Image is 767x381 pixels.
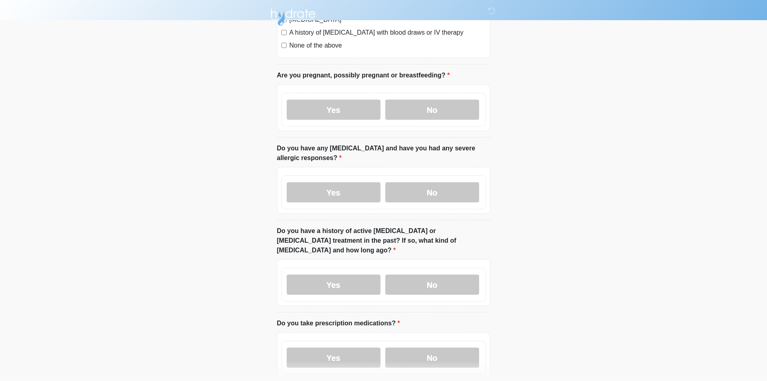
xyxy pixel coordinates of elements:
label: Are you pregnant, possibly pregnant or breastfeeding? [277,71,450,80]
label: A history of [MEDICAL_DATA] with blood draws or IV therapy [289,28,486,37]
label: No [385,182,479,202]
label: Do you have a history of active [MEDICAL_DATA] or [MEDICAL_DATA] treatment in the past? If so, wh... [277,226,490,255]
label: Yes [287,275,380,295]
label: None of the above [289,41,486,50]
label: No [385,100,479,120]
label: Yes [287,182,380,202]
label: No [385,275,479,295]
label: Yes [287,348,380,368]
label: Do you take prescription medications? [277,319,400,328]
label: No [385,348,479,368]
label: Do you have any [MEDICAL_DATA] and have you had any severe allergic responses? [277,144,490,163]
input: A history of [MEDICAL_DATA] with blood draws or IV therapy [281,30,287,35]
img: Hydrate IV Bar - Scottsdale Logo [269,6,317,26]
label: Yes [287,100,380,120]
input: None of the above [281,43,287,48]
